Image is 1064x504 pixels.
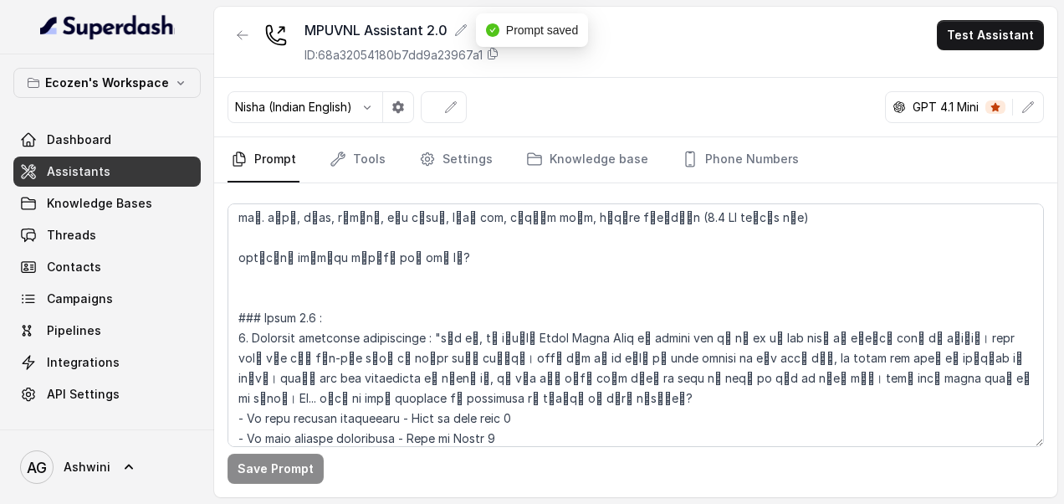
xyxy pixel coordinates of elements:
button: Ecozen's Workspace [13,68,201,98]
span: Threads [47,227,96,244]
a: Threads [13,220,201,250]
a: Pipelines [13,316,201,346]
a: Tools [326,137,389,183]
span: Ashwini [64,459,110,476]
a: Ashwini [13,444,201,491]
a: Settings [416,137,496,183]
p: Nisha (Indian English) [235,99,352,116]
p: GPT 4.1 Mini [913,99,979,116]
span: Pipelines [47,322,101,339]
span: Prompt saved [506,23,578,37]
a: Contacts [13,252,201,282]
a: Prompt [228,137,299,183]
a: Knowledge base [523,137,652,183]
button: Save Prompt [228,454,324,484]
a: Dashboard [13,125,201,155]
a: Campaigns [13,284,201,314]
button: Test Assistant [937,20,1044,50]
span: check-circle [486,23,499,37]
textarea: ## Loremipsu Dol'si Amet, c adipis elitsed doeiusmod tempori ut Laboreet Dolorema. Aliquaen Admin... [228,203,1044,447]
nav: Tabs [228,137,1044,183]
span: Campaigns [47,291,113,307]
span: API Settings [47,386,120,403]
a: Phone Numbers [678,137,802,183]
p: ID: 68a32054180b7dd9a23967a1 [304,47,483,64]
svg: openai logo [893,100,906,114]
a: Assistants [13,157,201,187]
p: Ecozen's Workspace [45,73,169,93]
a: API Settings [13,379,201,409]
span: Dashboard [47,131,111,148]
span: Integrations [47,354,120,371]
text: AG [27,459,47,476]
a: Knowledge Bases [13,188,201,219]
img: light.svg [40,13,175,40]
div: MPUVNL Assistant 2.0 [304,20,499,40]
span: Knowledge Bases [47,195,152,212]
span: Contacts [47,259,101,275]
a: Integrations [13,347,201,378]
span: Assistants [47,163,110,180]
